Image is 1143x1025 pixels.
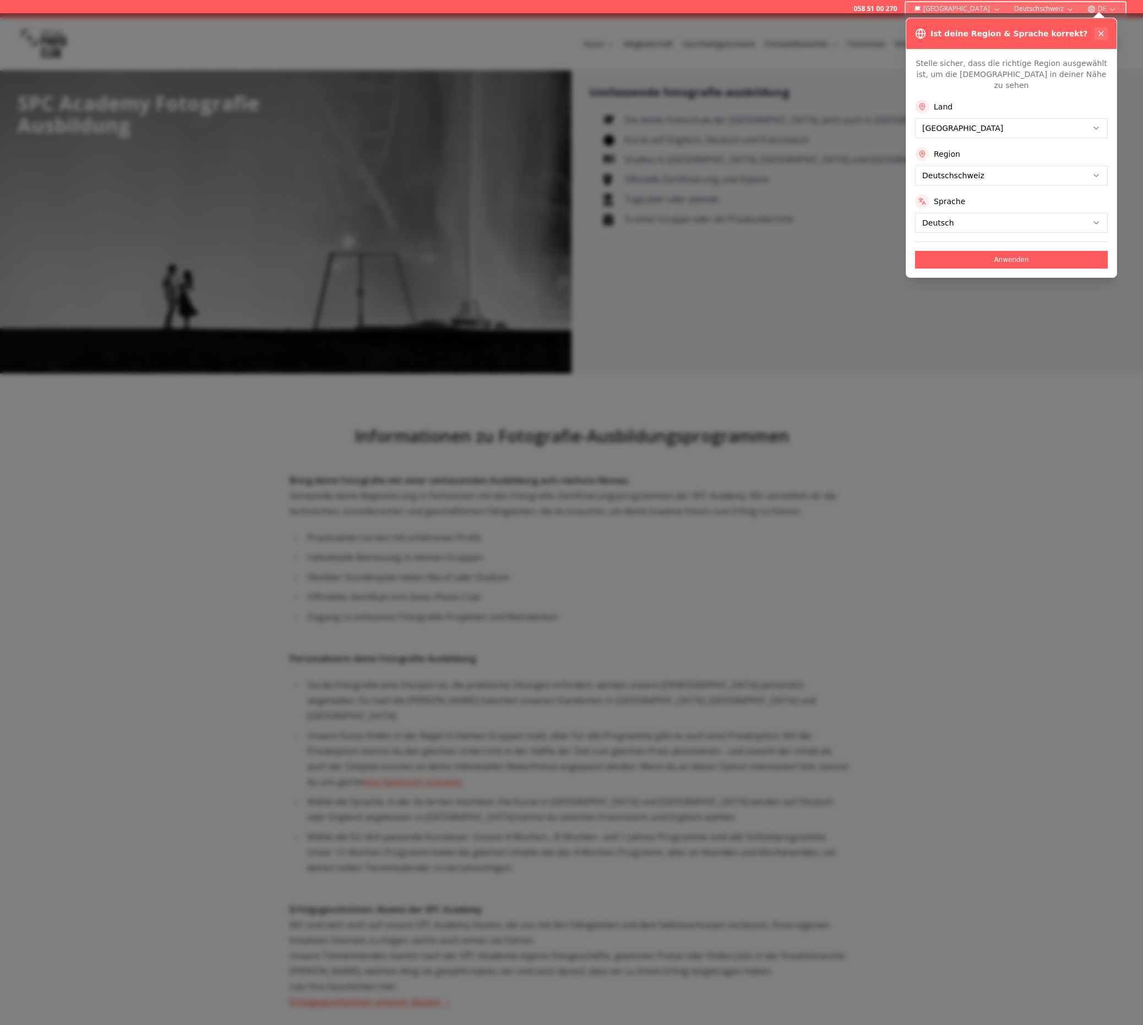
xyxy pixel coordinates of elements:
[934,101,952,112] label: Land
[1010,2,1079,15] button: Deutschschweiz
[934,149,960,160] label: Region
[915,58,1108,91] p: Stelle sicher, dass die richtige Region ausgewählt ist, um die [DEMOGRAPHIC_DATA] in deiner Nähe ...
[934,196,965,207] label: Sprache
[915,251,1108,268] button: Anwenden
[930,28,1087,39] h3: Ist deine Region & Sprache korrekt?
[910,2,1005,15] button: [GEOGRAPHIC_DATA]
[853,4,897,13] a: 058 51 00 270
[1083,2,1121,15] button: DE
